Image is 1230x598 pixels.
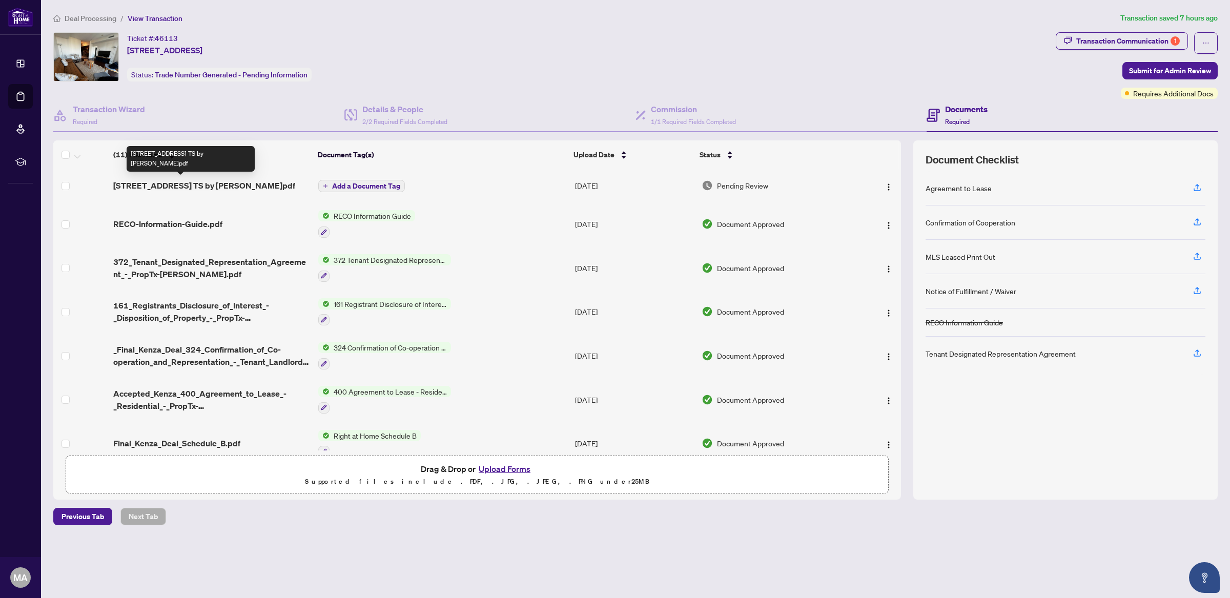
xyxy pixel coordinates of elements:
button: Add a Document Tag [318,179,405,193]
th: Upload Date [569,140,696,169]
span: Required [945,118,970,126]
div: [STREET_ADDRESS] TS by [PERSON_NAME]pdf [127,146,255,172]
img: Logo [885,397,893,405]
img: Status Icon [318,430,330,441]
img: Document Status [702,218,713,230]
span: 1/1 Required Fields Completed [651,118,736,126]
img: Logo [885,265,893,273]
button: Submit for Admin Review [1122,62,1218,79]
li: / [120,12,124,24]
span: Drag & Drop or [421,462,534,476]
th: Document Tag(s) [314,140,569,169]
img: Logo [885,221,893,230]
span: Status [700,149,721,160]
span: 161 Registrant Disclosure of Interest - Disposition ofProperty [330,298,451,310]
button: Logo [880,391,897,408]
td: [DATE] [571,169,698,202]
div: Transaction Communication [1076,33,1180,49]
td: [DATE] [571,202,698,246]
button: Status IconRECO Information Guide [318,210,415,238]
button: Next Tab [120,508,166,525]
span: Document Approved [717,394,784,405]
article: Transaction saved 7 hours ago [1120,12,1218,24]
span: [STREET_ADDRESS] TS by [PERSON_NAME]pdf [113,179,295,192]
span: Upload Date [573,149,614,160]
img: Logo [885,441,893,449]
span: Trade Number Generated - Pending Information [155,70,307,79]
div: Confirmation of Cooperation [926,217,1015,228]
div: Status: [127,68,312,81]
span: 46113 [155,34,178,43]
span: Final_Kenza_Deal_Schedule_B.pdf [113,437,240,449]
span: Document Approved [717,350,784,361]
span: Add a Document Tag [332,182,400,190]
span: [STREET_ADDRESS] [127,44,202,56]
span: 400 Agreement to Lease - Residential [330,386,451,397]
span: Pending Review [717,180,768,191]
h4: Commission [651,103,736,115]
td: [DATE] [571,422,698,466]
button: Logo [880,303,897,320]
h4: Transaction Wizard [73,103,145,115]
img: Document Status [702,306,713,317]
img: Logo [885,183,893,191]
img: Document Status [702,394,713,405]
button: Logo [880,260,897,276]
span: Deal Processing [65,14,116,23]
div: Agreement to Lease [926,182,992,194]
button: Logo [880,435,897,451]
span: Requires Additional Docs [1133,88,1214,99]
div: Notice of Fulfillment / Waiver [926,285,1016,297]
button: Logo [880,216,897,232]
th: Status [695,140,853,169]
img: Status Icon [318,210,330,221]
td: [DATE] [571,290,698,334]
img: Status Icon [318,298,330,310]
span: 2/2 Required Fields Completed [362,118,447,126]
h4: Documents [945,103,988,115]
img: Document Status [702,350,713,361]
div: RECO Information Guide [926,317,1003,328]
td: [DATE] [571,378,698,422]
span: Document Approved [717,438,784,449]
button: Logo [880,347,897,364]
th: (11) File Name [109,140,314,169]
button: Transaction Communication1 [1056,32,1188,50]
span: ellipsis [1202,39,1209,47]
img: Document Status [702,262,713,274]
button: Logo [880,177,897,194]
button: Status Icon161 Registrant Disclosure of Interest - Disposition ofProperty [318,298,451,326]
button: Previous Tab [53,508,112,525]
img: IMG-C12297862_1.jpg [54,33,118,81]
button: Status Icon372 Tenant Designated Representation Agreement - Authority for Lease or Purchase [318,254,451,282]
span: Accepted_Kenza_400_Agreement_to_Lease_-_Residential_-_PropTx-OREA__TRREB_CLAR_LSTAR__2025-07-23_1... [113,387,310,412]
button: Upload Forms [476,462,534,476]
img: Document Status [702,180,713,191]
button: Open asap [1189,562,1220,593]
div: 1 [1171,36,1180,46]
button: Status Icon324 Confirmation of Co-operation and Representation - Tenant/Landlord [318,342,451,369]
div: Ticket #: [127,32,178,44]
p: Supported files include .PDF, .JPG, .JPEG, .PNG under 25 MB [72,476,882,488]
span: _Final_Kenza_Deal_324_Confirmation_of_Co-operation_and_Representation_-_Tenant_Landlord_-_PropTx-... [113,343,310,368]
span: 372 Tenant Designated Representation Agreement - Authority for Lease or Purchase [330,254,451,265]
span: Right at Home Schedule B [330,430,421,441]
button: Add a Document Tag [318,180,405,192]
img: Logo [885,309,893,317]
span: 324 Confirmation of Co-operation and Representation - Tenant/Landlord [330,342,451,353]
img: Logo [885,353,893,361]
h4: Details & People [362,103,447,115]
span: plus [323,183,328,189]
span: 372_Tenant_Designated_Representation_Agreement_-_PropTx-[PERSON_NAME].pdf [113,256,310,280]
span: RECO-Information-Guide.pdf [113,218,222,230]
span: Document Approved [717,218,784,230]
td: [DATE] [571,246,698,290]
td: [DATE] [571,334,698,378]
span: View Transaction [128,14,182,23]
span: 161_Registrants_Disclosure_of_Interest_-_Disposition_of_Property_-_PropTx-OREA_EXECUTED_5.pdf [113,299,310,324]
span: Document Checklist [926,153,1019,167]
span: Submit for Admin Review [1129,63,1211,79]
span: Drag & Drop orUpload FormsSupported files include .PDF, .JPG, .JPEG, .PNG under25MB [66,456,888,494]
button: Status Icon400 Agreement to Lease - Residential [318,386,451,414]
span: Previous Tab [61,508,104,525]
